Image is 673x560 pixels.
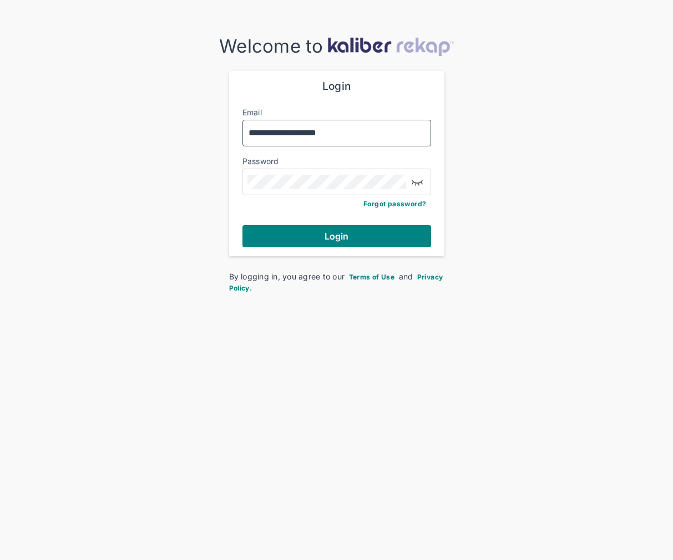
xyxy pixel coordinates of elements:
[347,272,397,281] a: Terms of Use
[349,273,395,281] span: Terms of Use
[363,200,426,208] a: Forgot password?
[242,225,431,247] button: Login
[242,108,262,117] label: Email
[229,272,443,292] a: Privacy Policy.
[411,175,424,189] img: eye-closed.fa43b6e4.svg
[229,271,444,293] div: By logging in, you agree to our and
[242,80,431,93] div: Login
[325,231,349,242] span: Login
[327,37,454,56] img: kaliber-logo
[229,273,443,292] span: Privacy Policy.
[242,156,279,166] label: Password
